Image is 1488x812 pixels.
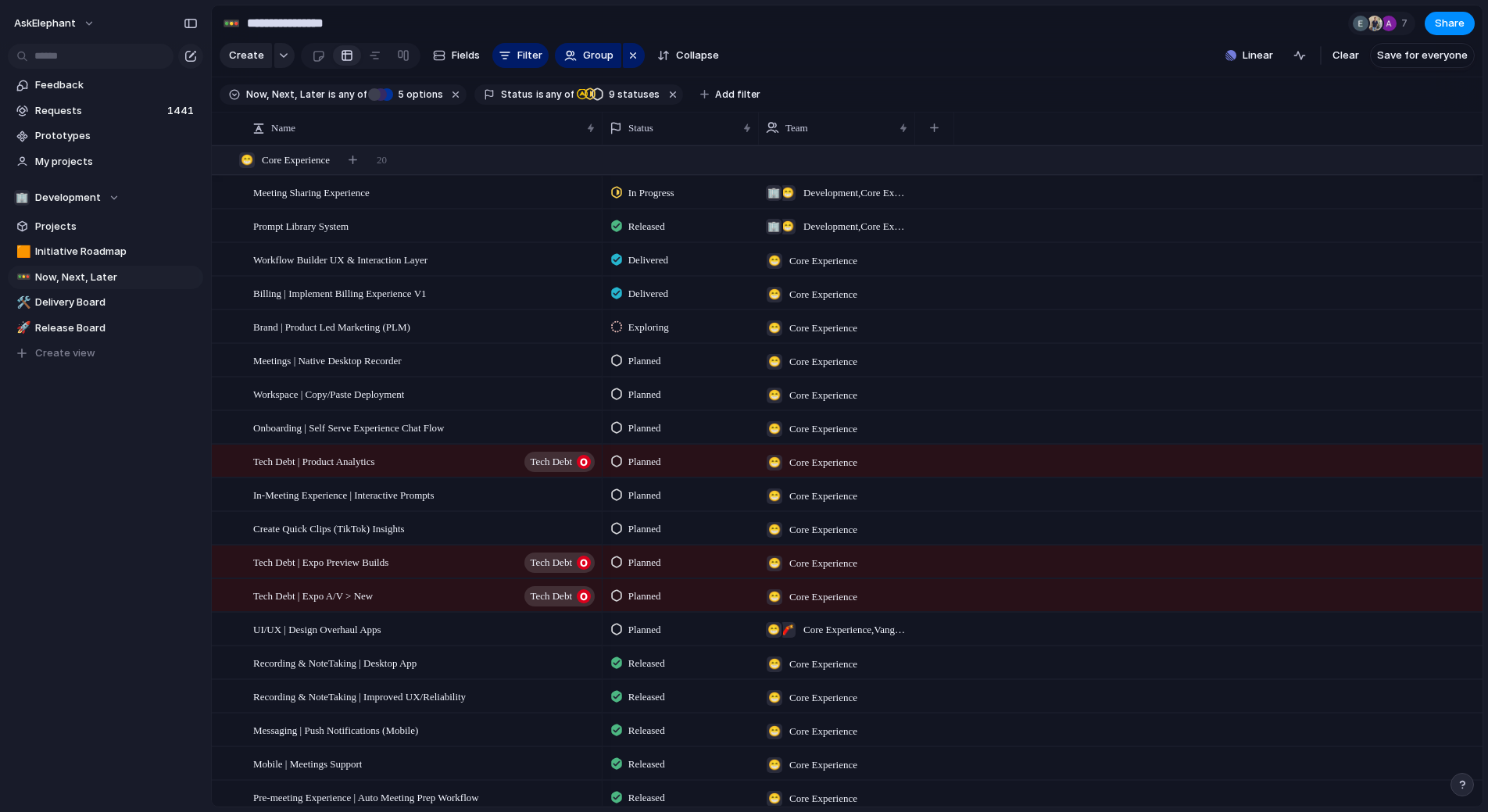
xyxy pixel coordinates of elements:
span: Pre-meeting Experience | Auto Meeting Prep Workflow [253,788,479,806]
div: 😁 [766,622,782,638]
span: Delivered [628,252,668,268]
span: 9 [604,88,617,100]
span: Tech Debt [530,585,572,607]
span: Exploring [628,320,669,335]
a: My projects [8,150,203,173]
span: Tech Debt | Expo Preview Builds [253,553,388,571]
span: Development , Core Experience [803,185,908,201]
button: Group [555,43,621,68]
button: Fields [427,43,486,68]
span: Core Experience [789,421,857,437]
button: Save for everyone [1370,43,1475,68]
span: Save for everyone [1377,48,1468,63]
span: Released [628,757,665,772]
span: is [536,88,544,102]
span: Planned [628,622,661,638]
span: Core Experience [789,556,857,571]
span: Now, Next, Later [246,88,325,102]
span: Onboarding | Self Serve Experience Chat Flow [253,418,445,436]
span: Released [628,219,665,234]
span: Development [35,190,101,206]
a: Prototypes [8,124,203,148]
span: Core Experience [789,656,857,672]
span: Create [229,48,264,63]
div: 😁 [239,152,255,168]
span: Core Experience [789,320,857,336]
button: 🏢Development [8,186,203,209]
span: Recording & NoteTaking | Desktop App [253,653,417,671]
button: Collapse [651,43,725,68]
span: is [328,88,336,102]
span: Meetings | Native Desktop Recorder [253,351,402,369]
span: Fields [452,48,480,63]
button: Tech Debt [524,586,595,606]
a: Feedback [8,73,203,97]
span: Workspace | Copy/Paste Deployment [253,385,404,402]
span: Linear [1243,48,1273,63]
span: Billing | Implement Billing Experience V1 [253,284,427,302]
span: Now, Next, Later [35,270,198,285]
div: 😁 [767,388,782,403]
span: statuses [604,88,660,102]
div: 🟧 [16,243,27,261]
span: Planned [628,521,661,537]
span: Name [271,120,295,136]
div: 😁 [767,656,782,672]
span: Collapse [676,48,719,63]
span: Released [628,723,665,739]
div: 😁 [767,320,782,336]
div: 😁 [767,690,782,706]
span: Delivery Board [35,295,198,310]
span: Core Experience [789,522,857,538]
button: Tech Debt [524,452,595,472]
span: Core Experience [789,287,857,302]
span: Group [583,48,613,63]
span: 20 [377,152,387,168]
div: 🏢 [766,185,782,201]
span: Meeting Sharing Experience [253,183,370,201]
span: Core Experience [789,388,857,403]
span: Planned [628,555,661,571]
span: 5 [393,88,406,100]
div: 🚥 [223,13,240,34]
div: 😁 [780,219,796,234]
div: 😁 [767,724,782,739]
span: Core Experience [789,791,857,807]
span: any of [544,88,574,102]
span: 1441 [167,103,197,119]
span: Projects [35,219,198,234]
span: Core Experience [789,724,857,739]
button: Add filter [691,84,770,106]
button: AskElephant [7,11,103,36]
a: 🚥Now, Next, Later [8,266,203,289]
button: 🛠️ [14,295,30,310]
button: 9 statuses [575,86,663,103]
span: Tech Debt | Product Analytics [253,452,375,470]
span: Planned [628,488,661,503]
span: Planned [628,588,661,604]
a: 🟧Initiative Roadmap [8,240,203,263]
button: 🚥 [219,11,244,36]
span: Released [628,790,665,806]
div: 😁 [767,488,782,504]
div: 🛠️ [16,294,27,312]
span: In Progress [628,185,674,201]
span: 7 [1401,16,1412,31]
span: AskElephant [14,16,76,31]
span: Mobile | Meetings Support [253,754,362,772]
span: Status [501,88,533,102]
div: 😁 [767,589,782,605]
span: Requests [35,103,163,119]
span: Tech Debt [530,552,572,574]
span: Core Experience [789,589,857,605]
span: Share [1435,16,1465,31]
span: Core Experience , Vanguard [803,622,908,638]
span: Workflow Builder UX & Interaction Layer [253,250,427,268]
a: 🚀Release Board [8,317,203,340]
div: 🧨 [780,622,796,638]
span: Released [628,689,665,705]
button: isany of [325,86,370,103]
span: options [393,88,443,102]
